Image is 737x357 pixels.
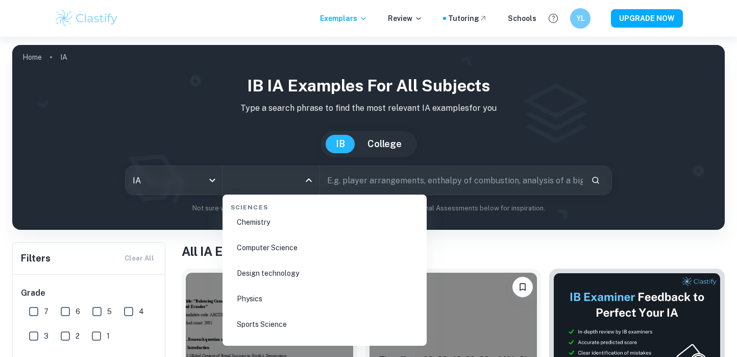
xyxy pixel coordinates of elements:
span: 4 [139,306,144,317]
li: Chemistry [227,210,423,234]
img: profile cover [12,45,725,230]
span: 3 [44,330,48,342]
button: Close [302,173,316,187]
li: Physics [227,287,423,311]
a: Tutoring [448,13,487,24]
button: IB [326,135,355,153]
span: 7 [44,306,48,317]
span: 5 [107,306,112,317]
li: Computer Science [227,236,423,259]
button: Bookmark [512,277,533,297]
img: Clastify logo [54,8,119,29]
button: College [357,135,412,153]
a: Schools [508,13,536,24]
h1: All IA Examples [182,242,725,260]
div: Sciences [227,195,423,216]
li: Design technology [227,261,423,285]
h6: YL [575,13,586,24]
button: Search [587,172,604,189]
button: Help and Feedback [545,10,562,27]
p: Review [388,13,423,24]
button: YL [570,8,591,29]
button: UPGRADE NOW [611,9,683,28]
span: 1 [107,330,110,342]
a: Home [22,50,42,64]
span: 6 [76,306,80,317]
p: IA [60,52,67,63]
h1: IB IA examples for all subjects [20,74,717,98]
p: Not sure what to search for? You can always look through our example Internal Assessments below f... [20,203,717,213]
p: Exemplars [320,13,367,24]
li: Sports Science [227,313,423,336]
div: IA [126,166,223,195]
span: 2 [76,330,80,342]
input: E.g. player arrangements, enthalpy of combustion, analysis of a big city... [320,166,583,195]
h6: Filters [21,251,51,266]
h6: Grade [21,287,158,299]
p: Type a search phrase to find the most relevant IA examples for you [20,102,717,114]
